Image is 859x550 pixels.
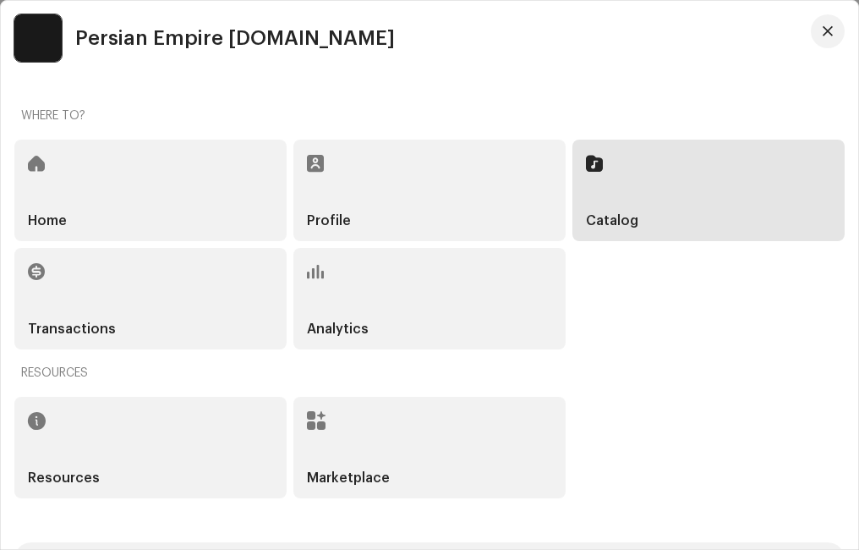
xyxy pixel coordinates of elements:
h5: Profile [307,214,351,228]
h5: Analytics [307,322,369,336]
h5: Home [28,214,67,228]
h5: Catalog [586,214,638,228]
h5: Marketplace [307,471,390,485]
re-a-nav-header: Where to? [14,96,845,136]
re-a-nav-header: Resources [14,353,845,393]
h5: Resources [28,471,100,485]
span: Persian Empire [DOMAIN_NAME] [75,28,395,48]
img: 0a5ca12c-3e1d-4fcd-8163-262ad4c836ab [14,14,62,62]
h5: Transactions [28,322,116,336]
